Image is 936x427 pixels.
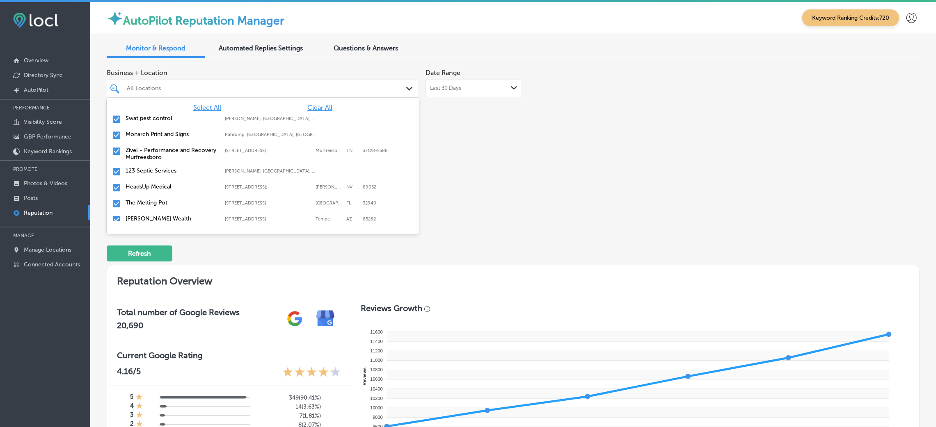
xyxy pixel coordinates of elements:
p: Directory Sync [24,72,63,79]
p: Overview [24,57,48,64]
label: AZ [346,216,359,222]
label: HeadsUp Medical [126,183,217,190]
label: 32940 [363,200,376,206]
p: GBP Performance [24,133,71,140]
img: gPZS+5FD6qPJAAAAABJRU5ErkJggg== [279,303,310,334]
label: AutoPilot Reputation Manager [123,14,284,27]
tspan: 10200 [370,396,383,401]
text: Reviews [362,368,367,386]
span: Select All [193,104,221,111]
p: Manage Locations [24,246,71,253]
label: 85282 [363,216,376,222]
p: AutoPilot [24,86,48,93]
label: Monarch Print and Signs [126,131,217,138]
div: 4.16 Stars [282,366,341,379]
h3: Current Google Rating [117,350,341,360]
img: fda3e92497d09a02dc62c9cd864e3231.png [13,13,58,28]
p: Keyword Rankings [24,148,72,155]
label: 2230 Town Center Ave; Ste 101 [225,200,311,206]
img: autopilot-icon [107,10,123,27]
div: All Locations [127,85,407,92]
h5: 7 ( 1.81% ) [257,412,321,419]
span: Clear All [307,104,332,111]
label: The Melting Pot [126,199,217,206]
label: Larson Wealth Management Arizona - Investment Services Financial Planning [126,215,217,243]
h4: 4 [130,402,134,411]
h4: 5 [130,393,133,402]
tspan: 10000 [370,405,383,410]
p: Visibility Score [24,118,62,125]
h5: 14 ( 3.63% ) [257,403,321,410]
label: Goshen, IN, USA | Elkhart, IN, USA | Granger, IN, USA | Mishawaka, IN, USA | South Bend, IN, USA ... [225,168,316,174]
h4: 3 [130,411,134,420]
span: Keyword Ranking Credits: 720 [802,9,899,26]
h2: Reputation Overview [107,265,919,293]
p: Photos & Videos [24,180,67,187]
h3: Reviews Growth [361,303,422,313]
p: Reputation [24,209,53,216]
label: NV [346,184,359,190]
label: Swat pest control [126,115,217,122]
p: Connected Accounts [24,261,80,268]
button: Refresh [107,245,172,261]
label: Henderson [316,184,342,190]
label: Zivel - Performance and Recovery Murfreesboro [126,147,217,161]
label: 89052 [363,184,376,190]
tspan: 10400 [370,386,383,391]
label: 4500 S. Lakeshore Dr., Suite 342 [225,216,311,222]
label: Gilliam, LA, USA | Hosston, LA, USA | Eastwood, LA, USA | Blanchard, LA, USA | Shreveport, LA, US... [225,116,316,121]
div: 1 Star [135,393,143,402]
p: 4.16 /5 [117,366,141,379]
label: 123 Septic Services [126,167,217,174]
label: Murfreesboro [316,148,342,153]
h2: 20,690 [117,320,240,330]
div: 1 Star [136,411,143,420]
label: Melbourne [316,200,342,206]
span: Last 30 Days [430,85,461,91]
label: 2610 W Horizon Ridge Pkwy #103; [225,184,311,190]
tspan: 11200 [370,348,383,353]
tspan: 11600 [370,329,383,334]
h3: Total number of Google Reviews [117,307,240,317]
div: 1 Star [136,402,143,411]
span: Questions & Answers [334,44,398,52]
label: 37128-5588 [363,148,388,153]
span: Monitor & Respond [126,44,186,52]
tspan: 9800 [373,415,382,420]
span: Business + Location [107,69,419,77]
label: Pahrump, NV, USA | Whitney, NV, USA | Mesquite, NV, USA | Paradise, NV, USA | Henderson, NV, USA ... [225,132,316,137]
label: TN [346,148,359,153]
img: e7ababfa220611ac49bdb491a11684a6.png [310,303,341,334]
label: 1144 Fortress Blvd Suite E [225,148,311,153]
label: Tempe [316,216,342,222]
tspan: 10800 [370,367,383,372]
span: Automated Replies Settings [219,44,303,52]
p: Posts [24,195,38,202]
label: FL [346,200,359,206]
tspan: 11000 [370,358,383,363]
label: Date Range [426,69,460,77]
tspan: 11400 [370,339,383,344]
h5: 349 ( 90.41% ) [257,394,321,401]
tspan: 10600 [370,377,383,382]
